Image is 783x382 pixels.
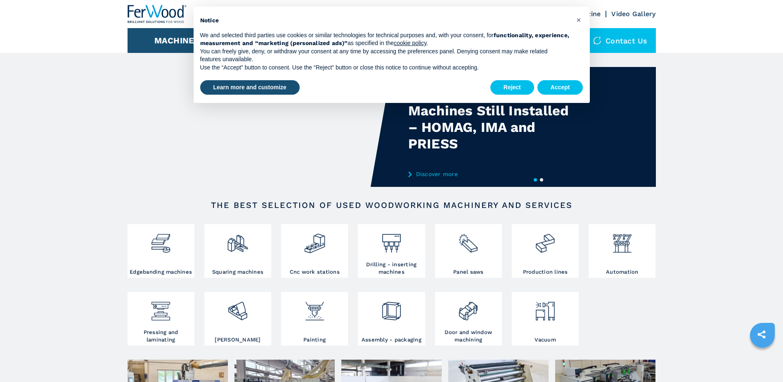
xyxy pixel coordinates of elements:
a: Production lines [512,224,579,278]
h3: Drilling - inserting machines [360,261,423,276]
h3: Squaring machines [212,268,263,276]
a: [PERSON_NAME] [204,292,271,346]
p: You can freely give, deny, or withdraw your consent at any time by accessing the preferences pane... [200,48,570,64]
a: Discover more [408,171,570,177]
img: foratrici_inseritrici_2.png [381,226,402,254]
h3: Painting [303,336,326,344]
h3: Edgebanding machines [130,268,192,276]
h2: The best selection of used woodworking machinery and services [154,200,629,210]
a: Pressing and laminating [128,292,194,346]
img: Ferwood [128,5,187,23]
a: Vacuum [512,292,579,346]
h3: Vacuum [535,336,556,344]
h3: Production lines [523,268,568,276]
button: Machines [154,36,200,45]
a: Panel saws [435,224,502,278]
h3: Assembly - packaging [362,336,421,344]
p: We and selected third parties use cookies or similar technologies for technical purposes and, wit... [200,31,570,48]
img: centro_di_lavoro_cnc_2.png [304,226,326,254]
a: Automation [589,224,655,278]
img: linee_di_produzione_2.png [534,226,556,254]
h3: Door and window machining [437,329,500,344]
button: Close this notice [572,13,586,26]
h3: Automation [606,268,639,276]
h2: Notice [200,17,570,25]
img: verniciatura_1.png [304,294,326,322]
img: sezionatrici_2.png [457,226,479,254]
h3: Cnc work stations [290,268,340,276]
img: aspirazione_1.png [534,294,556,322]
h3: Pressing and laminating [130,329,192,344]
img: montaggio_imballaggio_2.png [381,294,402,322]
a: Cnc work stations [281,224,348,278]
a: Painting [281,292,348,346]
a: Assembly - packaging [358,292,425,346]
img: pressa-strettoia.png [150,294,172,322]
img: bordatrici_1.png [150,226,172,254]
a: sharethis [751,324,772,345]
a: Edgebanding machines [128,224,194,278]
button: Reject [490,80,534,95]
h3: [PERSON_NAME] [215,336,260,344]
a: Squaring machines [204,224,271,278]
span: × [576,15,581,25]
a: Drilling - inserting machines [358,224,425,278]
p: Use the “Accept” button to consent. Use the “Reject” button or close this notice to continue with... [200,64,570,72]
img: automazione.png [611,226,633,254]
a: cookie policy [394,40,426,46]
strong: functionality, experience, measurement and “marketing (personalized ads)” [200,32,570,47]
a: Video Gallery [611,10,655,18]
div: Contact us [585,28,656,53]
button: Accept [537,80,583,95]
img: levigatrici_2.png [227,294,248,322]
a: Door and window machining [435,292,502,346]
button: 2 [540,178,543,181]
button: Learn more and customize [200,80,300,95]
img: lavorazione_porte_finestre_2.png [457,294,479,322]
video: Your browser does not support the video tag. [128,67,392,187]
iframe: Chat [748,345,777,376]
img: squadratrici_2.png [227,226,248,254]
h3: Panel saws [453,268,484,276]
img: Contact us [593,36,601,45]
button: 1 [534,178,537,181]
